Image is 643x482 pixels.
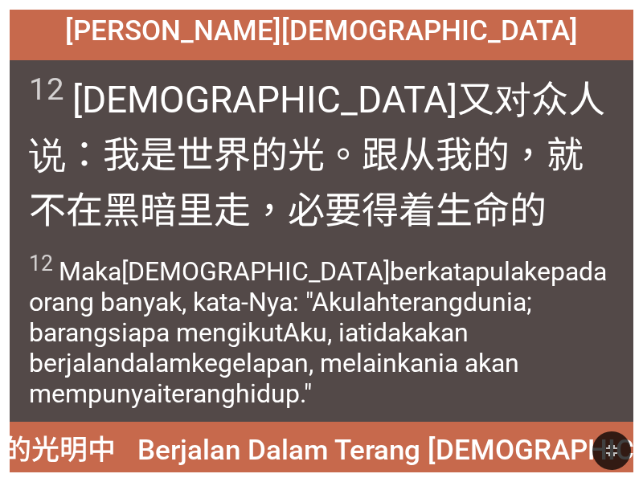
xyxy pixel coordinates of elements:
[29,133,584,285] wg846: 说
[29,189,547,285] wg4043: ，
[29,133,584,285] wg1698: 的，就
[29,133,584,285] wg1473: 是
[29,133,584,285] wg3004: ：我
[29,133,584,285] wg1510: 世界
[29,133,584,285] wg2889: 的光
[235,378,312,409] wg5457: hidup
[29,133,584,285] wg190: 我
[29,317,519,409] wg3361: akan berjalan
[29,256,607,409] wg3767: [DEMOGRAPHIC_DATA]
[29,251,53,276] sup: 12
[29,348,519,409] wg235: ia akan mempunyai
[29,317,519,409] wg3427: , ia
[29,256,607,409] wg2980: pula
[29,189,547,285] wg235: 必要得着
[29,189,547,285] wg1722: 黑暗
[29,133,584,285] wg5457: 。跟从
[29,348,519,409] wg1722: kegelapan
[29,189,547,285] wg3364: 在
[29,287,532,409] wg5457: dunia
[163,378,312,409] wg2192: terang
[29,251,614,409] span: Maka
[29,287,532,409] wg2889: ; barangsiapa mengikut
[29,287,532,409] wg1510: terang
[29,189,547,285] wg0: 不
[29,71,64,107] sup: 12
[300,378,312,409] wg2222: ."
[29,256,607,409] wg2424: berkata
[29,189,547,285] wg4653: 里走
[29,348,519,409] wg4043: dalam
[29,317,519,409] wg4043: tidak
[29,317,519,409] wg190: Aku
[29,78,605,285] wg3767: [DEMOGRAPHIC_DATA]
[29,256,607,409] wg3825: kepada orang banyak
[29,287,532,409] wg3004: : "Akulah
[65,14,578,47] span: [PERSON_NAME][DEMOGRAPHIC_DATA]
[29,287,532,409] wg846: , kata-Nya
[29,348,519,409] wg4653: , melainkan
